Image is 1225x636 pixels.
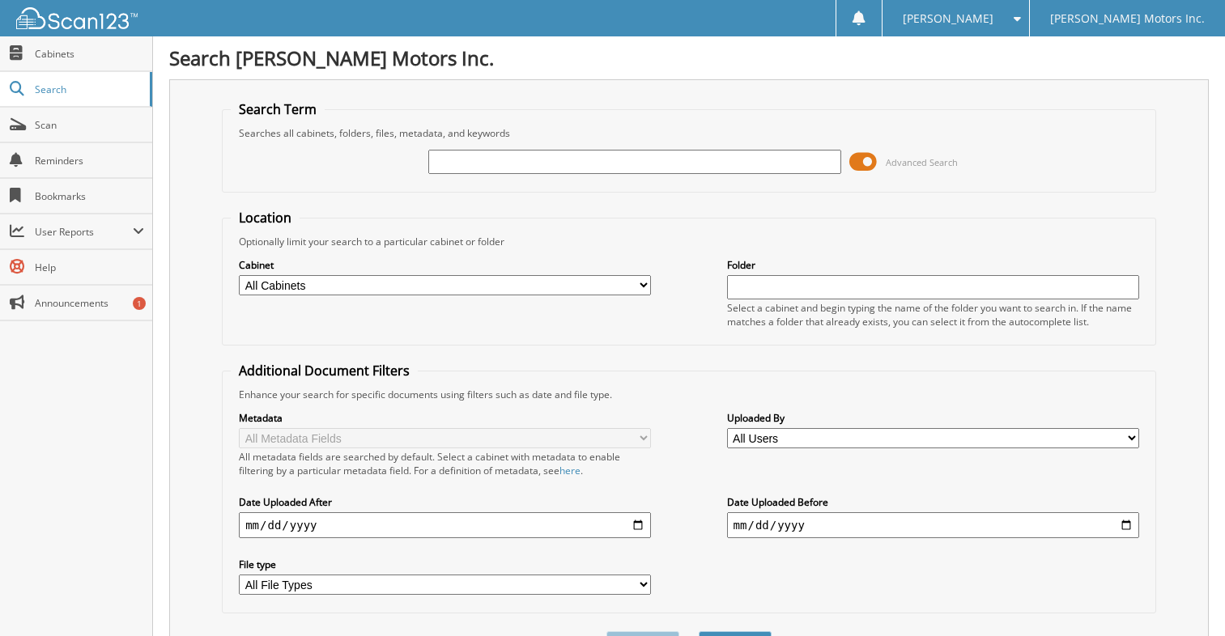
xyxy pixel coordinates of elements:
[239,495,651,509] label: Date Uploaded After
[239,411,651,425] label: Metadata
[35,47,144,61] span: Cabinets
[231,126,1147,140] div: Searches all cabinets, folders, files, metadata, and keywords
[35,225,133,239] span: User Reports
[727,411,1139,425] label: Uploaded By
[231,100,325,118] legend: Search Term
[727,512,1139,538] input: end
[239,450,651,477] div: All metadata fields are searched by default. Select a cabinet with metadata to enable filtering b...
[133,297,146,310] div: 1
[559,464,581,477] a: here
[169,45,1209,71] h1: Search [PERSON_NAME] Motors Inc.
[35,154,144,167] span: Reminders
[35,118,144,132] span: Scan
[1050,14,1205,23] span: [PERSON_NAME] Motors Inc.
[886,156,958,168] span: Advanced Search
[35,83,142,96] span: Search
[239,558,651,571] label: File type
[35,261,144,274] span: Help
[231,362,418,379] legend: Additional Document Filters
[903,14,993,23] span: [PERSON_NAME]
[35,296,144,310] span: Announcements
[231,235,1147,248] div: Optionally limit your search to a particular cabinet or folder
[35,189,144,203] span: Bookmarks
[231,209,300,227] legend: Location
[727,495,1139,509] label: Date Uploaded Before
[727,301,1139,329] div: Select a cabinet and begin typing the name of the folder you want to search in. If the name match...
[239,512,651,538] input: start
[16,7,138,29] img: scan123-logo-white.svg
[239,258,651,272] label: Cabinet
[727,258,1139,272] label: Folder
[231,388,1147,401] div: Enhance your search for specific documents using filters such as date and file type.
